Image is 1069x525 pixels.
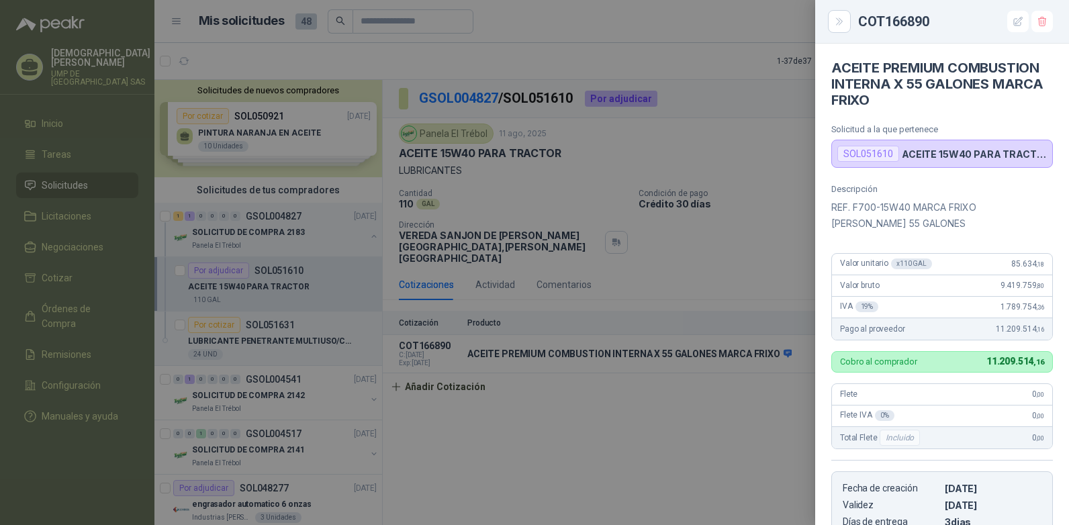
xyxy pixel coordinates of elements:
[840,357,917,366] p: Cobro al comprador
[840,324,905,334] span: Pago al proveedor
[1036,326,1044,333] span: ,16
[945,499,1041,511] p: [DATE]
[1036,434,1044,442] span: ,00
[840,430,923,446] span: Total Flete
[843,483,939,494] p: Fecha de creación
[837,146,899,162] div: SOL051610
[840,258,932,269] span: Valor unitario
[840,389,857,399] span: Flete
[945,483,1041,494] p: [DATE]
[831,13,847,30] button: Close
[840,281,879,290] span: Valor bruto
[891,258,932,269] div: x 110 GAL
[1001,281,1044,290] span: 9.419.759
[1036,303,1044,311] span: ,36
[1036,391,1044,398] span: ,00
[902,148,1047,160] p: ACEITE 15W40 PARA TRACTOR
[875,410,894,421] div: 0 %
[1036,260,1044,268] span: ,18
[831,184,1053,194] p: Descripción
[1036,412,1044,420] span: ,00
[1032,411,1044,420] span: 0
[858,11,1053,32] div: COT166890
[855,301,879,312] div: 19 %
[1011,259,1044,269] span: 85.634
[1001,302,1044,312] span: 1.789.754
[880,430,920,446] div: Incluido
[1032,433,1044,442] span: 0
[1032,389,1044,399] span: 0
[986,356,1044,367] span: 11.209.514
[996,324,1044,334] span: 11.209.514
[831,60,1053,108] h4: ACEITE PREMIUM COMBUSTION INTERNA X 55 GALONES MARCA FRIXO
[831,199,1053,232] p: REF. F700-15W40 MARCA FRIXO [PERSON_NAME] 55 GALONES
[843,499,939,511] p: Validez
[1036,282,1044,289] span: ,80
[1033,358,1044,367] span: ,16
[831,124,1053,134] p: Solicitud a la que pertenece
[840,301,878,312] span: IVA
[840,410,894,421] span: Flete IVA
